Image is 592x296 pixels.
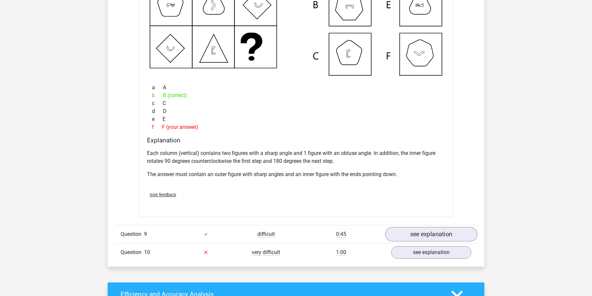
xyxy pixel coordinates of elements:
[147,136,445,144] h4: Explanation
[121,248,144,256] span: Question
[147,123,445,131] div: F (your answer)
[147,115,445,123] div: E
[385,227,477,241] a: see explanation
[121,230,144,238] span: Question
[336,249,346,256] span: 1:00
[150,192,176,197] span: Give feedback
[152,123,162,131] span: f
[336,231,346,238] span: 0:45
[147,92,445,99] div: B (correct)
[152,92,163,99] span: b
[152,99,163,107] span: c
[147,149,445,165] p: Each column (vertical) contains two figures with a sharp angle and 1 figure with an obtuse angle....
[144,249,150,255] span: 10
[147,170,445,178] p: The answer must contain an outer figure with sharp angles and an inner figure with the ends point...
[257,231,275,238] span: difficult
[147,84,445,92] div: A
[144,231,147,237] span: 9
[152,115,163,123] span: e
[152,84,163,92] span: a
[152,107,163,115] span: d
[391,246,471,259] a: see explanation
[147,107,445,115] div: D
[147,99,445,107] div: C
[252,249,280,256] span: very difficult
